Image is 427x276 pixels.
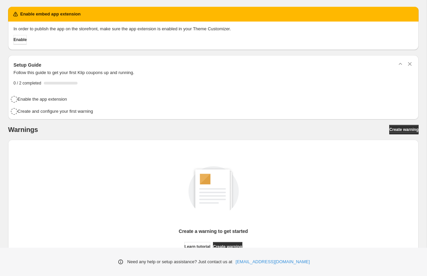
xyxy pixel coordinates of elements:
span: Create warning [389,127,419,132]
span: Enable [13,37,27,42]
span: Learn tutorial [184,244,210,249]
p: Create a warning to get started [179,228,248,235]
h3: Setup Guide [13,62,41,68]
span: Create warning [213,244,242,249]
span: 0 / 2 completed [13,80,41,86]
button: Enable [13,35,27,44]
h2: Warnings [8,126,38,134]
a: Learn tutorial [184,242,210,251]
h4: Enable the app extension [18,96,67,103]
p: In order to publish the app on the storefront, make sure the app extension is enabled in your The... [13,26,413,32]
h4: Create and configure your first warning [18,108,93,115]
a: Create warning [389,125,419,134]
a: Create warning [213,242,242,251]
a: [EMAIL_ADDRESS][DOMAIN_NAME] [236,258,310,265]
h2: Enable embed app extension [20,11,81,18]
p: Follow this guide to get your first Klip coupons up and running. [13,69,413,76]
